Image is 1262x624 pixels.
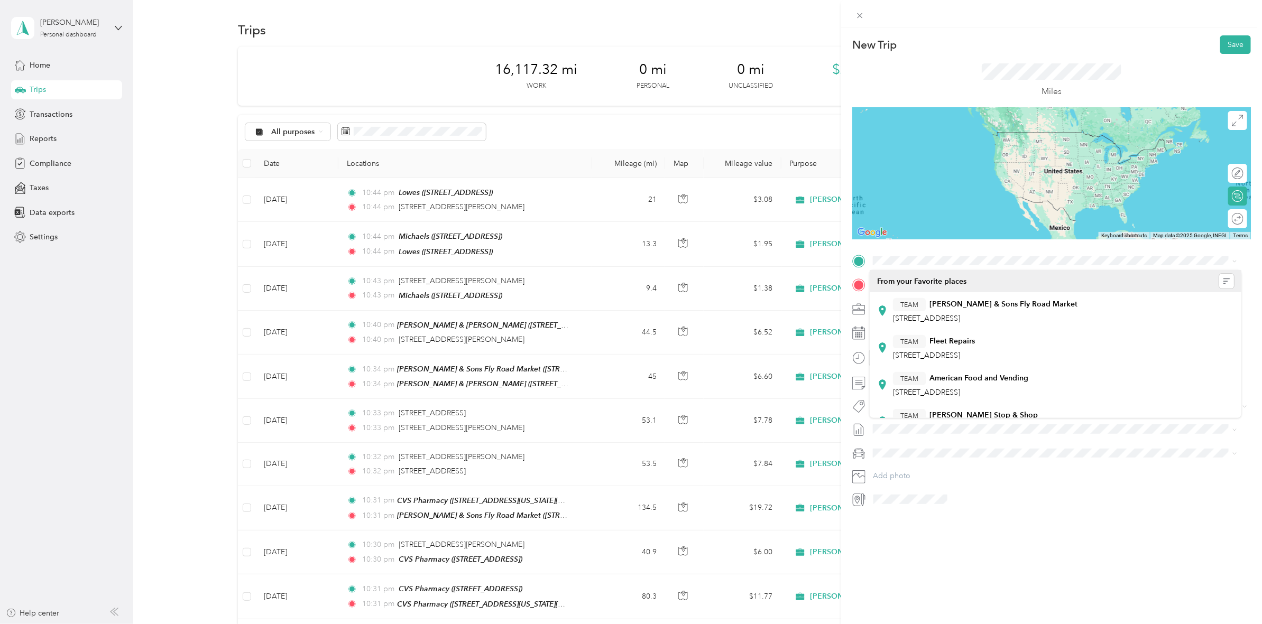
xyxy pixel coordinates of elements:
[929,300,1077,309] strong: [PERSON_NAME] & Sons Fly Road Market
[852,38,897,52] p: New Trip
[869,469,1251,483] button: Add photo
[1153,232,1227,238] span: Map data ©2025 Google, INEGI
[877,277,966,286] span: From your Favorite places
[893,351,960,360] span: [STREET_ADDRESS]
[929,337,975,346] strong: Fleet Repairs
[1203,565,1262,624] iframe: Everlance-gr Chat Button Frame
[893,372,926,385] button: TEAM
[929,374,1028,383] strong: American Food and Vending
[1101,232,1147,239] button: Keyboard shortcuts
[900,300,918,309] span: TEAM
[893,388,960,397] span: [STREET_ADDRESS]
[893,409,926,422] button: TEAM
[1042,85,1062,98] p: Miles
[893,298,926,311] button: TEAM
[893,314,960,323] span: [STREET_ADDRESS]
[855,226,890,239] a: Open this area in Google Maps (opens a new window)
[900,411,918,420] span: TEAM
[893,335,926,348] button: TEAM
[900,374,918,383] span: TEAM
[900,337,918,346] span: TEAM
[1220,35,1251,54] button: Save
[855,226,890,239] img: Google
[929,411,1038,420] strong: [PERSON_NAME] Stop & Shop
